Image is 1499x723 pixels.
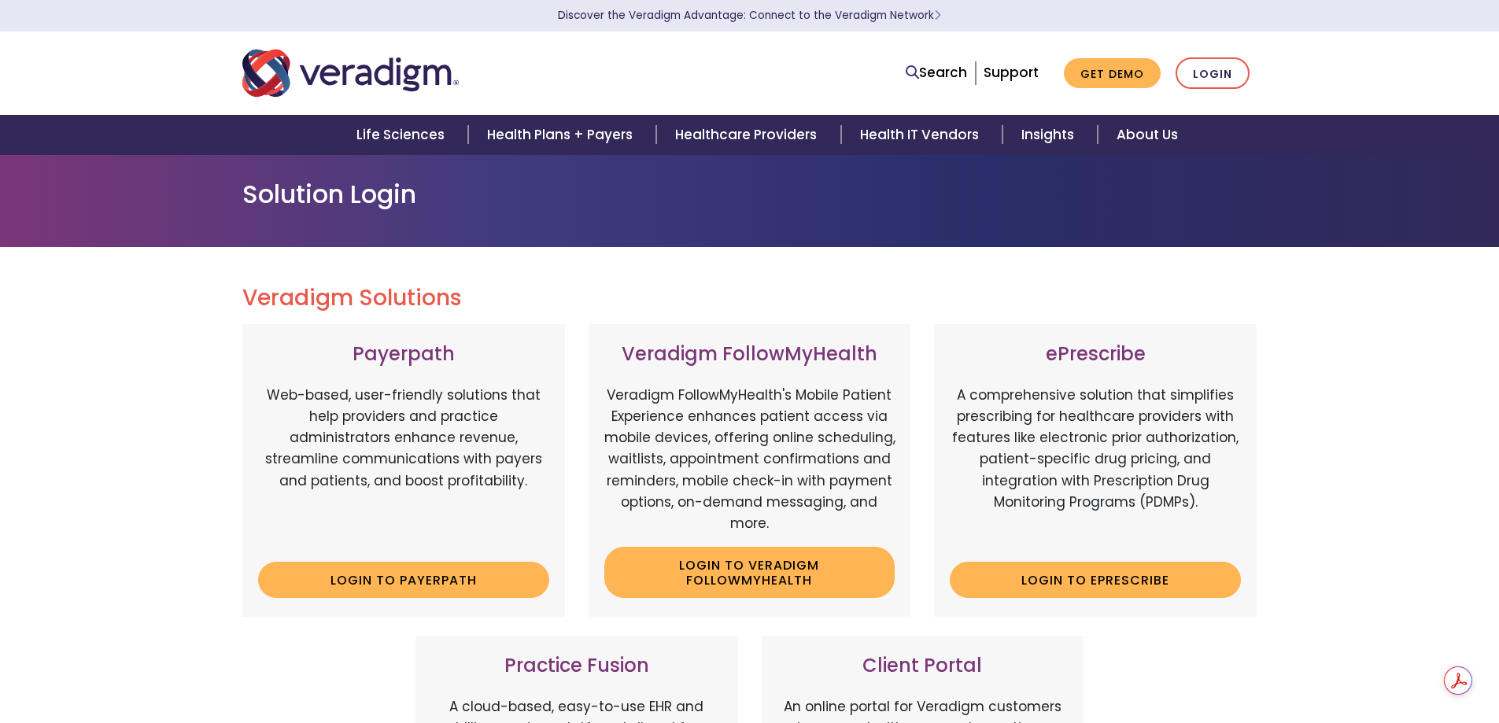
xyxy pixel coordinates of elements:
h3: Payerpath [258,343,549,366]
h1: Solution Login [242,179,1257,209]
a: Login [1176,57,1250,90]
img: Veradigm logo [242,47,459,99]
a: Support [984,63,1039,82]
a: Life Sciences [338,115,468,155]
a: Health IT Vendors [841,115,1002,155]
p: Web-based, user-friendly solutions that help providers and practice administrators enhance revenu... [258,385,549,550]
h2: Veradigm Solutions [242,285,1257,312]
h3: Veradigm FollowMyHealth [604,343,895,366]
p: A comprehensive solution that simplifies prescribing for healthcare providers with features like ... [950,385,1241,550]
a: Login to ePrescribe [950,562,1241,598]
h3: Client Portal [777,655,1069,677]
h3: ePrescribe [950,343,1241,366]
a: Get Demo [1064,58,1161,89]
a: Insights [1002,115,1098,155]
span: Learn More [934,8,941,23]
a: Login to Veradigm FollowMyHealth [604,547,895,598]
a: Healthcare Providers [656,115,840,155]
a: Search [906,62,967,83]
h3: Practice Fusion [431,655,722,677]
p: Veradigm FollowMyHealth's Mobile Patient Experience enhances patient access via mobile devices, o... [604,385,895,534]
a: About Us [1098,115,1197,155]
a: Login to Payerpath [258,562,549,598]
a: Health Plans + Payers [468,115,656,155]
a: Discover the Veradigm Advantage: Connect to the Veradigm NetworkLearn More [558,8,941,23]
